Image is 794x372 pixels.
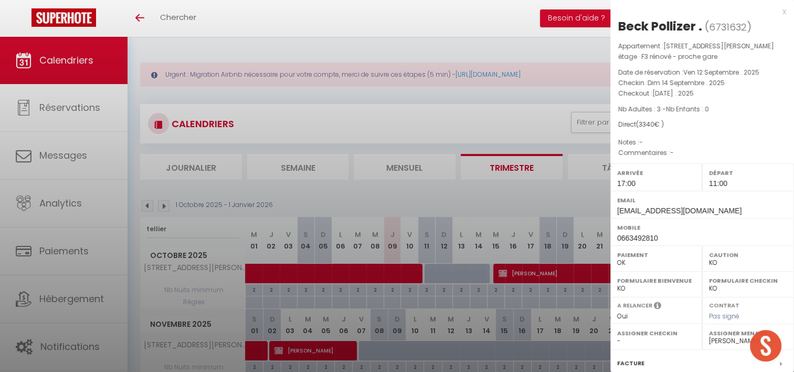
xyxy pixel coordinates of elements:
[618,42,774,61] span: [STREET_ADDRESS][PERSON_NAME] étage · F3 rénové - proche gare
[618,105,709,113] span: Nb Adultes : 3 -
[618,88,786,99] p: Checkout :
[709,328,787,338] label: Assigner Menage
[750,330,781,361] div: Ouvrir le chat
[617,222,787,233] label: Mobile
[709,275,787,286] label: Formulaire Checkin
[617,168,695,178] label: Arrivée
[617,206,742,215] span: [EMAIL_ADDRESS][DOMAIN_NAME]
[617,301,652,310] label: A relancer
[709,168,787,178] label: Départ
[709,301,739,308] label: Contrat
[618,18,702,35] div: Beck Pollizer .
[705,19,751,34] span: ( )
[618,67,786,78] p: Date de réservation :
[617,358,644,369] label: Facture
[618,148,786,158] p: Commentaires :
[617,328,695,338] label: Assigner Checkin
[683,68,759,77] span: Ven 12 Septembre . 2025
[654,301,661,313] i: Sélectionner OUI si vous souhaiter envoyer les séquences de messages post-checkout
[639,120,654,129] span: 3340
[709,20,747,34] span: 6731632
[617,234,658,242] span: 0663492810
[617,275,695,286] label: Formulaire Bienvenue
[709,250,787,260] label: Caution
[666,105,709,113] span: Nb Enfants : 0
[618,120,786,130] div: Direct
[618,41,786,62] p: Appartement :
[617,179,636,188] span: 17:00
[670,148,674,157] span: -
[636,120,664,129] span: ( € )
[617,195,787,205] label: Email
[639,138,643,147] span: -
[709,312,739,321] span: Pas signé
[648,78,725,87] span: Dim 14 Septembre . 2025
[652,89,694,98] span: [DATE] . 2025
[617,250,695,260] label: Paiement
[618,137,786,148] p: Notes :
[709,179,727,188] span: 11:00
[618,78,786,88] p: Checkin :
[610,5,786,18] div: x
